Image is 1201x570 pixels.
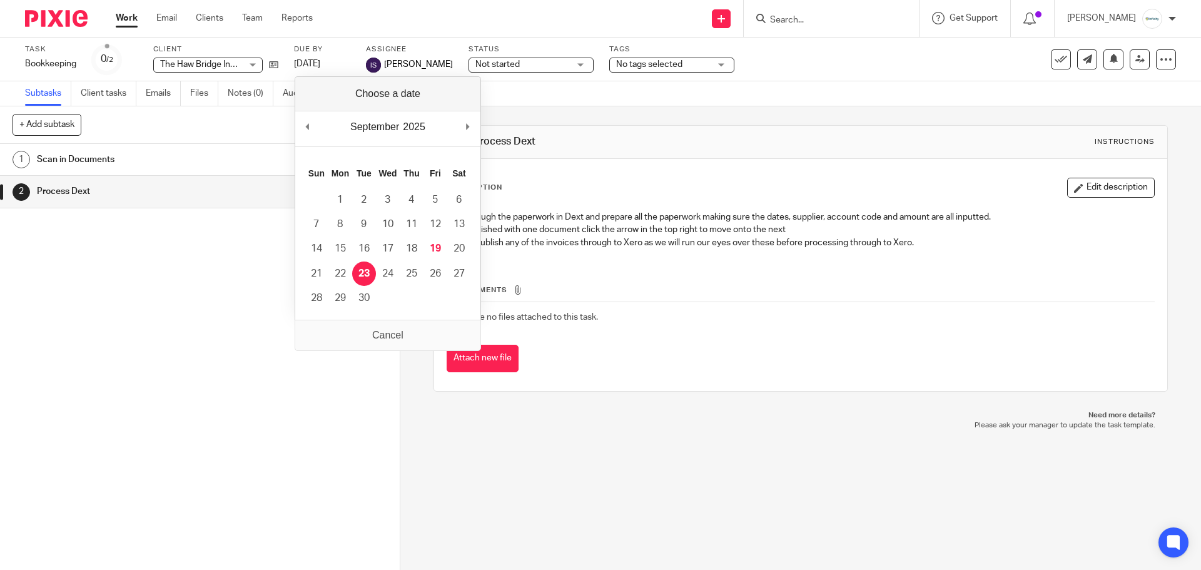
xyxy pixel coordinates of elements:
[474,135,828,148] h1: Process Dext
[447,223,1153,236] p: Once finished with one document click the arrow in the top right to move onto the next
[447,313,598,322] span: There are no files attached to this task.
[328,188,352,212] button: 1
[352,262,376,286] button: 23
[328,212,352,237] button: 8
[452,168,466,178] abbr: Saturday
[352,237,376,261] button: 16
[116,12,138,24] a: Work
[1142,9,1162,29] img: Infinity%20Logo%20with%20Whitespace%20.png
[366,58,381,73] img: svg%3E
[153,44,278,54] label: Client
[376,212,400,237] button: 10
[281,12,313,24] a: Reports
[616,60,682,69] span: No tags selected
[430,168,441,178] abbr: Friday
[106,56,113,63] small: /2
[294,59,320,68] span: [DATE]
[769,15,881,26] input: Search
[13,183,30,201] div: 2
[447,262,471,286] button: 27
[1095,137,1155,147] div: Instructions
[328,262,352,286] button: 22
[475,60,520,69] span: Not started
[348,118,401,136] div: September
[447,237,471,261] button: 20
[13,151,30,168] div: 1
[446,420,1155,430] p: Please ask your manager to update the task template.
[305,237,328,261] button: 14
[469,44,594,54] label: Status
[401,118,427,136] div: 2025
[283,81,331,106] a: Audit logs
[400,188,423,212] button: 4
[352,188,376,212] button: 2
[332,168,349,178] abbr: Monday
[25,81,71,106] a: Subtasks
[376,262,400,286] button: 24
[403,168,419,178] abbr: Thursday
[305,262,328,286] button: 21
[328,237,352,261] button: 15
[146,81,181,106] a: Emails
[190,81,218,106] a: Files
[25,58,76,70] div: Bookkeeping
[446,410,1155,420] p: Need more details?
[25,10,88,27] img: Pixie
[352,286,376,310] button: 30
[447,211,1153,223] p: Run through the paperwork in Dext and prepare all the paperwork making sure the dates, supplier, ...
[160,60,266,69] span: The Haw Bridge Inn Limited
[423,237,447,261] button: 19
[378,168,397,178] abbr: Wednesday
[366,44,453,54] label: Assignee
[950,14,998,23] span: Get Support
[400,262,423,286] button: 25
[423,212,447,237] button: 12
[294,44,350,54] label: Due by
[228,81,273,106] a: Notes (0)
[242,12,263,24] a: Team
[302,118,314,136] button: Previous Month
[328,286,352,310] button: 29
[609,44,734,54] label: Tags
[400,212,423,237] button: 11
[447,212,471,237] button: 13
[101,52,113,66] div: 0
[384,58,453,71] span: [PERSON_NAME]
[423,188,447,212] button: 5
[1067,178,1155,198] button: Edit description
[13,114,81,135] button: + Add subtask
[352,212,376,237] button: 9
[423,262,447,286] button: 26
[447,188,471,212] button: 6
[37,182,253,201] h1: Process Dext
[196,12,223,24] a: Clients
[400,237,423,261] button: 18
[357,168,372,178] abbr: Tuesday
[376,188,400,212] button: 3
[462,118,474,136] button: Next Month
[376,237,400,261] button: 17
[305,212,328,237] button: 7
[447,345,519,373] button: Attach new file
[25,44,76,54] label: Task
[447,237,1153,249] p: Do not publish any of the invoices through to Xero as we will run our eyes over these before proc...
[37,150,253,169] h1: Scan in Documents
[1067,12,1136,24] p: [PERSON_NAME]
[81,81,136,106] a: Client tasks
[156,12,177,24] a: Email
[305,286,328,310] button: 28
[308,168,325,178] abbr: Sunday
